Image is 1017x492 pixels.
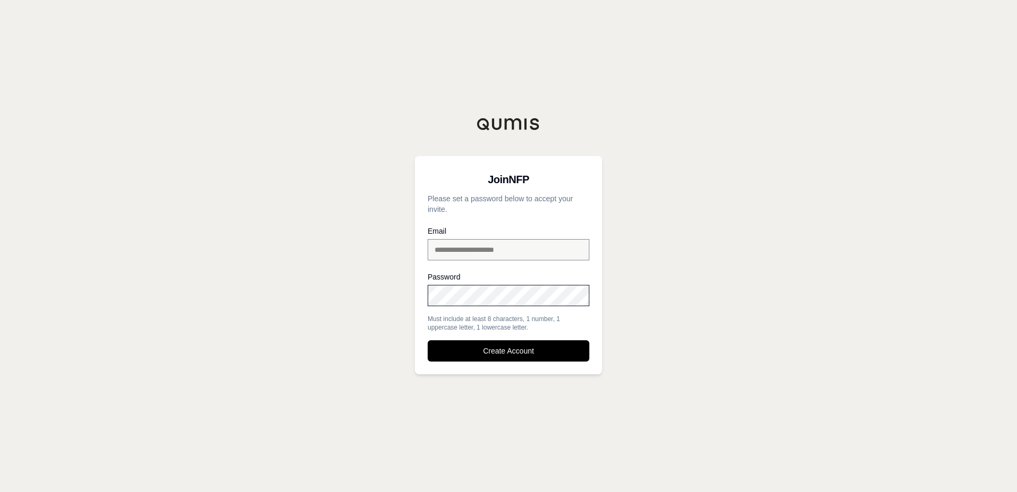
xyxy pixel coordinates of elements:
[428,169,589,190] h3: Join NFP
[428,340,589,362] button: Create Account
[428,273,589,281] label: Password
[428,227,589,235] label: Email
[428,315,589,332] div: Must include at least 8 characters, 1 number, 1 uppercase letter, 1 lowercase letter.
[477,118,540,130] img: Qumis
[428,193,589,215] p: Please set a password below to accept your invite.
